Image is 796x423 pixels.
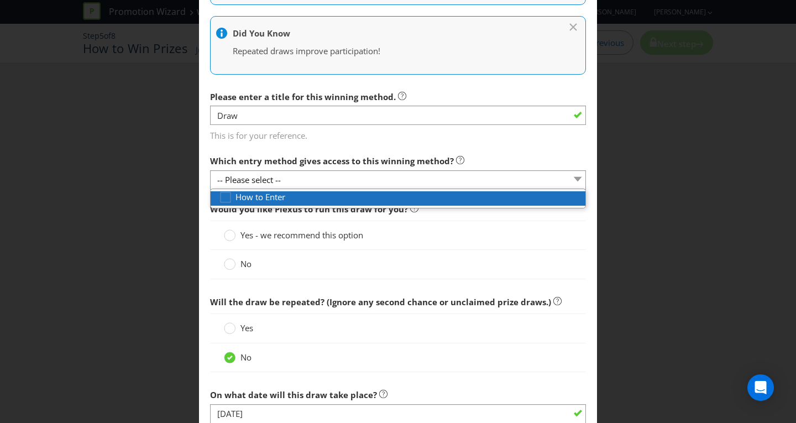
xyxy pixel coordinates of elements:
p: Repeated draws improve participation! [233,45,552,57]
span: This is for your reference. [210,126,586,142]
span: No [240,258,252,269]
span: On what date will this draw take place? [210,389,377,400]
div: Open Intercom Messenger [747,374,774,401]
span: Which entry method gives access to this winning method? [210,155,454,166]
span: Please enter a title for this winning method. [210,91,396,102]
span: No [240,352,252,363]
span: How to Enter [235,191,285,202]
span: Yes [240,322,253,333]
span: Would you like Plexus to run this draw for you? [210,203,408,215]
span: Yes - we recommend this option [240,229,363,241]
span: Will the draw be repeated? (Ignore any second chance or unclaimed prize draws.) [210,296,551,307]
